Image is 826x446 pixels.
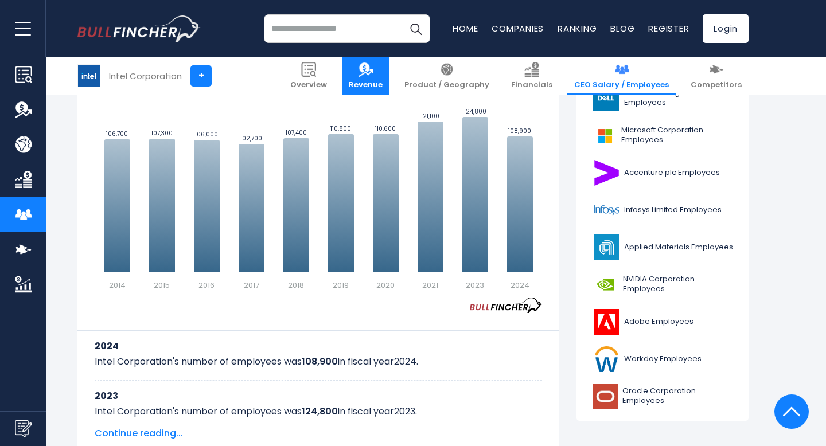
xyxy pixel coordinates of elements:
[376,280,395,291] text: 2020
[342,57,389,95] a: Revenue
[624,88,733,108] span: Dell Technologies Employees
[154,280,170,291] text: 2015
[592,384,619,409] img: ORCL logo
[567,57,676,95] a: CEO Salary / Employees
[504,57,559,95] a: Financials
[95,389,542,403] h3: 2023
[109,280,126,291] text: 2014
[624,205,722,215] span: Infosys Limited Employees
[240,134,262,143] text: 102,700
[592,123,618,148] img: MSFT logo
[574,80,669,90] span: CEO Salary / Employees
[151,129,173,138] text: 107,300
[585,381,740,412] a: Oracle Corporation Employees
[286,128,307,137] text: 107,400
[95,405,542,418] p: Intel Corporation's number of employees was in fiscal year .
[624,317,693,327] span: Adobe Employees
[404,80,489,90] span: Product / Geography
[592,272,619,298] img: NVDA logo
[421,112,439,120] text: 121,100
[402,14,430,43] button: Search
[330,124,351,133] text: 110,800
[684,57,749,95] a: Competitors
[290,80,327,90] span: Overview
[464,107,486,116] text: 124,800
[585,157,740,189] a: Accenture plc Employees
[592,234,621,260] img: AMAT logo
[703,14,749,43] a: Login
[624,242,733,252] span: Applied Materials Employees
[558,22,597,34] a: Ranking
[511,80,552,90] span: Financials
[508,127,531,135] text: 108,900
[95,339,542,353] h3: 2024
[585,269,740,300] a: NVIDIA Corporation Employees
[95,31,542,289] svg: Intel Corporation's Employees Trend
[375,124,396,133] text: 110,600
[95,427,542,440] span: Continue reading...
[453,22,478,34] a: Home
[190,65,212,87] a: +
[610,22,634,34] a: Blog
[283,57,334,95] a: Overview
[511,280,529,291] text: 2024
[585,343,740,375] a: Workday Employees
[624,354,702,364] span: Workday Employees
[466,280,484,291] text: 2023
[349,80,383,90] span: Revenue
[77,15,201,42] img: bullfincher logo
[592,309,621,335] img: ADBE logo
[333,280,349,291] text: 2019
[244,280,259,291] text: 2017
[394,355,416,368] span: 2024
[198,280,215,291] text: 2016
[585,120,740,151] a: Microsoft Corporation Employees
[585,83,740,114] a: Dell Technologies Employees
[302,355,338,368] b: 108,900
[302,405,338,418] b: 124,800
[592,197,621,223] img: INFY logo
[623,275,733,294] span: NVIDIA Corporation Employees
[622,386,733,406] span: Oracle Corporation Employees
[585,194,740,226] a: Infosys Limited Employees
[592,160,621,186] img: ACN logo
[592,85,621,111] img: DELL logo
[621,126,733,145] span: Microsoft Corporation Employees
[585,306,740,338] a: Adobe Employees
[422,280,438,291] text: 2021
[585,232,740,263] a: Applied Materials Employees
[492,22,544,34] a: Companies
[398,57,496,95] a: Product / Geography
[78,65,100,87] img: INTC logo
[106,130,128,138] text: 106,700
[195,130,218,139] text: 106,000
[77,15,201,42] a: Go to homepage
[288,280,304,291] text: 2018
[109,69,182,83] div: Intel Corporation
[95,355,542,369] p: Intel Corporation's number of employees was in fiscal year .
[624,168,720,178] span: Accenture plc Employees
[394,405,415,418] span: 2023
[592,346,621,372] img: WDAY logo
[691,80,742,90] span: Competitors
[648,22,689,34] a: Register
